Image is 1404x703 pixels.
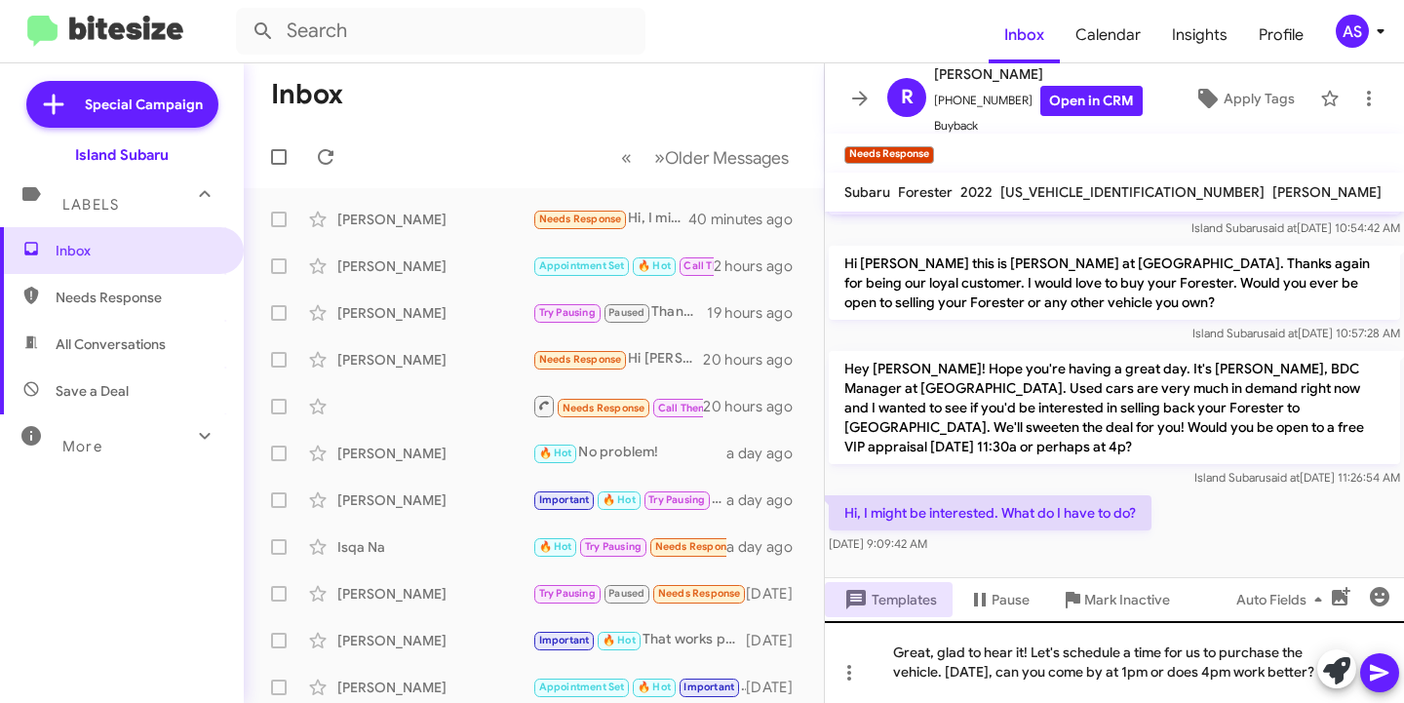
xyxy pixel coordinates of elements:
span: Save a Deal [56,381,129,401]
span: Important [539,493,590,506]
span: Inbox [56,241,221,260]
a: Calendar [1060,7,1156,63]
span: Needs Response [655,540,738,553]
div: [PERSON_NAME] [337,490,532,510]
span: Paused [608,587,644,600]
span: Subaru [844,183,890,201]
div: Your welcome! [532,488,726,511]
div: [URL][DOMAIN_NAME] [532,676,746,698]
div: Hi [PERSON_NAME], I thought I would hear from my local dealer, which I did. That dealership is no... [532,348,703,371]
a: Insights [1156,7,1243,63]
div: 40 minutes ago [691,210,808,229]
span: [PERSON_NAME] [1272,183,1382,201]
button: Next [643,137,800,177]
div: Isqa Na [337,537,532,557]
span: Island Subaru [DATE] 11:26:54 AM [1194,470,1400,485]
div: Inbound Call [532,394,703,418]
span: Buyback [934,116,1143,136]
span: Paused [608,306,644,319]
span: Island Subaru [DATE] 10:54:42 AM [1191,220,1400,235]
div: Good morning do you have family vans 7 sets and win can I see it [532,254,714,277]
div: AS [1336,15,1369,48]
span: Apply Tags [1224,81,1295,116]
span: Older Messages [665,147,789,169]
div: That works perfect! We are here Saturdays 9-6 would you prefer a morning or afternoon appointment? [532,629,746,651]
div: [PERSON_NAME] [337,256,532,276]
div: [PERSON_NAME] [337,444,532,463]
span: Call Them [658,402,709,414]
div: [PERSON_NAME] [337,303,532,323]
span: R [901,82,914,113]
span: 🔥 Hot [539,540,572,553]
span: Important [683,681,734,693]
div: 20 hours ago [703,350,808,370]
h1: Inbox [271,79,343,110]
div: [DATE] [746,678,808,697]
div: [PERSON_NAME] [337,678,532,697]
div: a day ago [726,490,808,510]
button: Templates [825,582,953,617]
span: Auto Fields [1236,582,1330,617]
a: Profile [1243,7,1319,63]
span: Try Pausing [585,540,642,553]
div: [PERSON_NAME] [337,584,532,604]
a: Special Campaign [26,81,218,128]
span: » [654,145,665,170]
span: Island Subaru [DATE] 10:57:28 AM [1192,326,1400,340]
div: a day ago [726,444,808,463]
p: Hi, I might be interested. What do I have to do? [829,495,1151,530]
span: [US_VEHICLE_IDENTIFICATION_NUMBER] [1000,183,1265,201]
span: 🔥 Hot [638,681,671,693]
span: 🔥 Hot [539,447,572,459]
div: Thank you [532,301,707,324]
span: Try Pausing [539,587,596,600]
p: Hi [PERSON_NAME] this is [PERSON_NAME] at [GEOGRAPHIC_DATA]. Thanks again for being our loyal cus... [829,246,1400,320]
span: Labels [62,196,119,214]
p: Hey [PERSON_NAME]! Hope you're having a great day. It's [PERSON_NAME], BDC Manager at [GEOGRAPHIC... [829,351,1400,464]
span: [PHONE_NUMBER] [934,86,1143,116]
span: [DATE] 9:09:42 AM [829,536,927,551]
span: Try Pausing [539,306,596,319]
span: Try Pausing [648,493,705,506]
div: No problem! [532,442,726,464]
span: Call Them [683,259,734,272]
div: [PERSON_NAME] [337,210,532,229]
span: Important [539,634,590,646]
small: Needs Response [844,146,934,164]
span: All Conversations [56,334,166,354]
span: Pause [992,582,1030,617]
span: More [62,438,102,455]
span: said at [1266,470,1300,485]
div: Great, glad to hear it! Let's schedule a time for us to purchase the vehicle. [DATE], can you com... [825,621,1404,703]
button: Mark Inactive [1045,582,1186,617]
span: 🔥 Hot [603,493,636,506]
span: said at [1263,220,1297,235]
div: 20 hours ago [703,397,808,416]
span: 🔥 Hot [638,259,671,272]
a: Open in CRM [1040,86,1143,116]
span: 2022 [960,183,993,201]
a: Inbox [989,7,1060,63]
div: [DATE] [746,584,808,604]
span: Forester [898,183,953,201]
div: a day ago [726,537,808,557]
span: [PERSON_NAME] [934,62,1143,86]
span: Mark Inactive [1084,582,1170,617]
input: Search [236,8,645,55]
button: Pause [953,582,1045,617]
span: Templates [840,582,937,617]
div: [PERSON_NAME] [337,350,532,370]
button: AS [1319,15,1383,48]
div: [PERSON_NAME] [337,631,532,650]
div: 19 hours ago [707,303,808,323]
button: Previous [609,137,643,177]
button: Apply Tags [1177,81,1310,116]
div: Will do. Thanks again ! [532,582,746,605]
span: Appointment Set [539,259,625,272]
button: Auto Fields [1221,582,1345,617]
nav: Page navigation example [610,137,800,177]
